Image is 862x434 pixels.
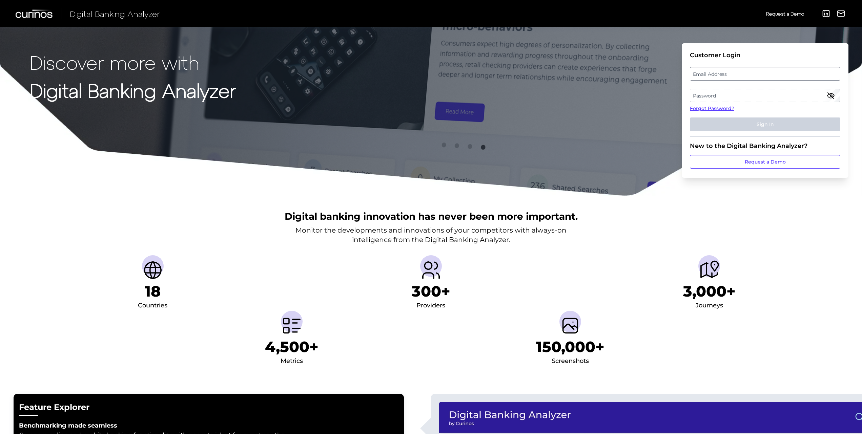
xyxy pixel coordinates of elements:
[281,356,303,367] div: Metrics
[285,210,578,223] h2: Digital banking innovation has never been more important.
[683,282,736,300] h1: 3,000+
[19,422,117,429] strong: Benchmarking made seamless
[690,142,840,150] div: New to the Digital Banking Analyzer?
[30,51,236,73] p: Discover more with
[552,356,589,367] div: Screenshots
[16,9,54,18] img: Curinos
[690,155,840,169] a: Request a Demo
[70,9,160,19] span: Digital Banking Analyzer
[145,282,161,300] h1: 18
[138,300,167,311] div: Countries
[412,282,450,300] h1: 300+
[690,105,840,112] a: Forgot Password?
[766,11,804,17] span: Request a Demo
[690,51,840,59] div: Customer Login
[295,225,567,244] p: Monitor the developments and innovations of your competitors with always-on intelligence from the...
[420,259,442,281] img: Providers
[559,315,581,337] img: Screenshots
[536,338,604,356] h1: 150,000+
[416,300,445,311] div: Providers
[690,89,840,102] label: Password
[690,117,840,131] button: Sign In
[696,300,723,311] div: Journeys
[766,8,804,19] a: Request a Demo
[19,402,398,413] h2: Feature Explorer
[698,259,720,281] img: Journeys
[142,259,164,281] img: Countries
[265,338,319,356] h1: 4,500+
[30,79,236,102] strong: Digital Banking Analyzer
[690,68,840,80] label: Email Address
[281,315,303,337] img: Metrics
